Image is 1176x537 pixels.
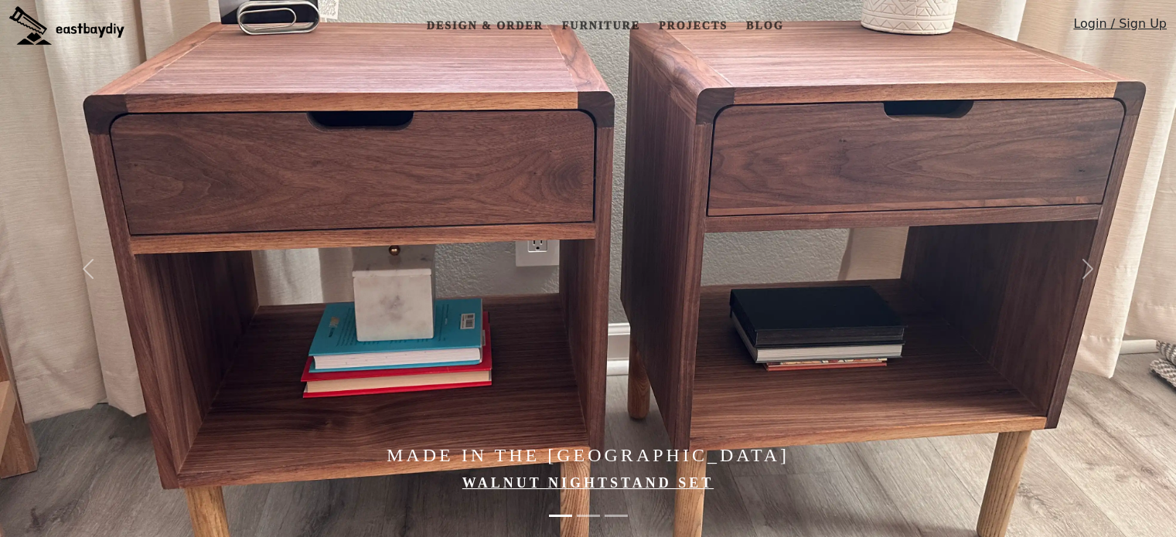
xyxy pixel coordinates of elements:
button: Elevate Your Home with Handcrafted Japanese-Style Furniture [605,507,628,525]
a: Projects [653,12,734,40]
a: Design & Order [421,12,550,40]
button: Made in the Bay Area [577,507,600,525]
a: Furniture [556,12,646,40]
a: Walnut Nightstand Set [462,475,714,491]
a: Login / Sign Up [1073,15,1167,40]
h4: Made in the [GEOGRAPHIC_DATA] [176,444,1000,467]
img: eastbaydiy [9,6,124,45]
a: Blog [740,12,789,40]
button: Made in the Bay Area [549,507,572,525]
